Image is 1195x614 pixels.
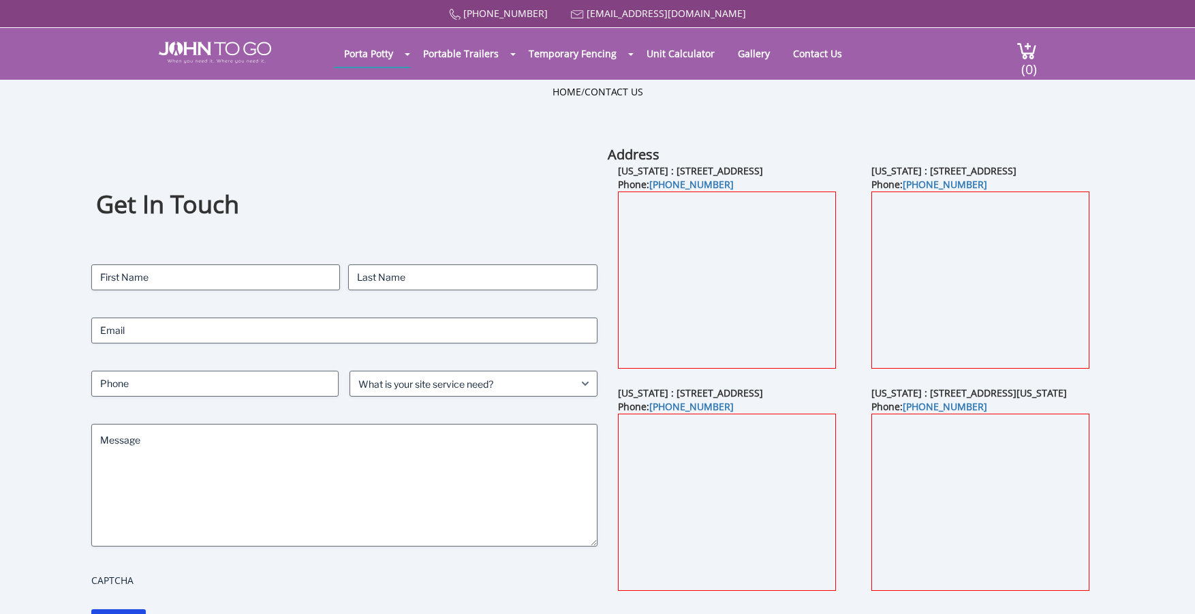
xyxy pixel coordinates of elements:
[518,40,627,67] a: Temporary Fencing
[348,264,597,290] input: Last Name
[1140,559,1195,614] button: Live Chat
[728,40,780,67] a: Gallery
[618,178,734,191] b: Phone:
[871,400,987,413] b: Phone:
[463,7,548,20] a: [PHONE_NUMBER]
[649,400,734,413] a: [PHONE_NUMBER]
[571,10,584,19] img: Mail
[159,42,271,63] img: JOHN to go
[871,164,1016,177] b: [US_STATE] : [STREET_ADDRESS]
[96,188,592,221] h1: Get In Touch
[91,574,597,587] label: CAPTCHA
[413,40,509,67] a: Portable Trailers
[91,264,341,290] input: First Name
[783,40,852,67] a: Contact Us
[334,40,403,67] a: Porta Potty
[903,400,987,413] a: [PHONE_NUMBER]
[1016,42,1037,60] img: cart a
[608,145,659,164] b: Address
[871,178,987,191] b: Phone:
[871,386,1067,399] b: [US_STATE] : [STREET_ADDRESS][US_STATE]
[91,371,339,397] input: Phone
[553,85,581,98] a: Home
[618,164,763,177] b: [US_STATE] : [STREET_ADDRESS]
[587,7,746,20] a: [EMAIL_ADDRESS][DOMAIN_NAME]
[553,85,643,99] ul: /
[636,40,725,67] a: Unit Calculator
[618,386,763,399] b: [US_STATE] : [STREET_ADDRESS]
[1021,49,1037,78] span: (0)
[618,400,734,413] b: Phone:
[449,9,461,20] img: Call
[585,85,643,98] a: Contact Us
[649,178,734,191] a: [PHONE_NUMBER]
[903,178,987,191] a: [PHONE_NUMBER]
[91,318,597,343] input: Email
